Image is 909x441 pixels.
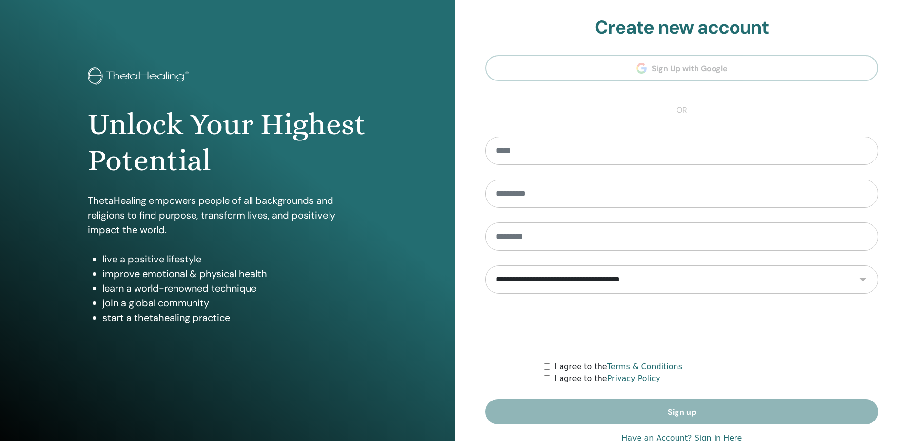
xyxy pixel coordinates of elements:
[672,104,692,116] span: or
[102,310,367,325] li: start a thetahealing practice
[102,281,367,296] li: learn a world-renowned technique
[102,266,367,281] li: improve emotional & physical health
[102,252,367,266] li: live a positive lifestyle
[485,17,879,39] h2: Create new account
[88,193,367,237] p: ThetaHealing empowers people of all backgrounds and religions to find purpose, transform lives, a...
[608,308,756,346] iframe: reCAPTCHA
[88,106,367,179] h1: Unlock Your Highest Potential
[102,296,367,310] li: join a global community
[554,361,682,373] label: I agree to the
[607,374,660,383] a: Privacy Policy
[554,373,660,384] label: I agree to the
[607,362,682,371] a: Terms & Conditions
